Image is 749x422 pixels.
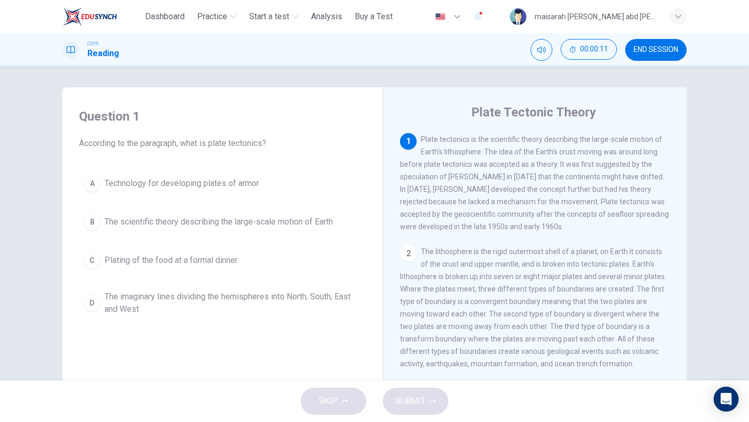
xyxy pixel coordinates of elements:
button: BThe scientific theory describing the large-scale motion of Earth [79,209,366,235]
span: Practice [197,10,227,23]
span: The scientific theory describing the large-scale motion of Earth [105,216,333,228]
button: CPlating of the food at a formal dinner [79,247,366,273]
button: Buy a Test [351,7,397,26]
span: The lithosphere is the rigid outermost shell of a planet, on Earth it consists of the crust and u... [400,247,666,368]
img: ELTC logo [62,6,117,27]
span: Buy a Test [355,10,393,23]
div: A [84,175,100,192]
div: B [84,214,100,230]
div: Open Intercom Messenger [714,387,739,412]
div: D [84,295,100,311]
div: Mute [531,39,552,61]
div: Hide [561,39,617,61]
span: According to the paragraph, what is plate tectonics? [79,137,366,150]
span: Technology for developing plates of armor [105,177,259,190]
div: maisarah [PERSON_NAME] abd [PERSON_NAME] [535,10,657,23]
span: The imaginary lines dividing the hemispheres into North, South, East and West [105,291,361,315]
button: 00:00:11 [561,39,617,60]
span: Plating of the food at a formal dinner [105,254,238,267]
img: Profile picture [510,8,526,25]
div: 2 [400,245,417,262]
span: 00:00:11 [580,45,608,54]
div: C [84,252,100,269]
span: Plate tectonics is the scientific theory describing the large-scale motion of Earth's lithosphere... [400,135,669,231]
h4: Question 1 [79,108,366,125]
img: en [434,13,447,21]
a: ELTC logo [62,6,141,27]
span: END SESSION [634,46,678,54]
div: 1 [400,133,417,150]
button: DThe imaginary lines dividing the hemispheres into North, South, East and West [79,286,366,320]
button: Analysis [307,7,346,26]
h4: Plate Tectonic Theory [471,104,596,121]
button: Practice [193,7,241,26]
span: Analysis [311,10,342,23]
button: ATechnology for developing plates of armor [79,170,366,196]
button: Dashboard [141,7,189,26]
button: Start a test [245,7,303,26]
span: CEFR [87,40,98,47]
h1: Reading [87,47,119,60]
span: Start a test [249,10,289,23]
span: Dashboard [145,10,185,23]
button: END SESSION [625,39,687,61]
